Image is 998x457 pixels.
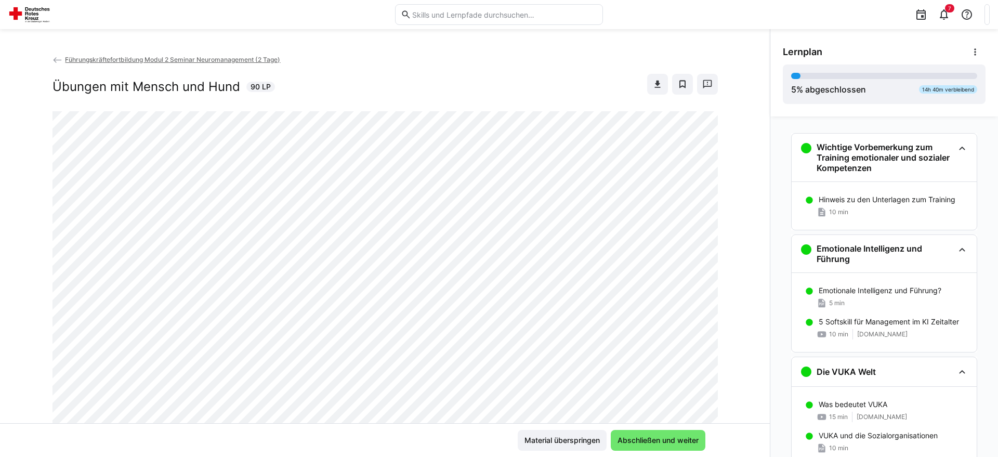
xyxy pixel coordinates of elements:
h3: Emotionale Intelligenz und Führung [817,243,954,264]
span: Lernplan [783,46,822,58]
p: VUKA und die Sozialorganisationen [819,430,938,441]
span: 5 min [829,299,845,307]
span: 90 LP [251,82,271,92]
span: 15 min [829,413,848,421]
h2: Übungen mit Mensch und Hund [52,79,240,95]
span: [DOMAIN_NAME] [857,330,908,338]
span: [DOMAIN_NAME] [857,413,907,421]
h3: Die VUKA Welt [817,367,876,377]
p: Emotionale Intelligenz und Führung? [819,285,941,296]
button: Material überspringen [518,430,607,451]
span: Führungskräftefortbildung Modul 2 Seminar Neuromanagement (2 Tage) [65,56,280,63]
input: Skills und Lernpfade durchsuchen… [411,10,597,19]
span: Abschließen und weiter [616,435,700,446]
p: 5 Softskill für Management im KI Zeitalter [819,317,959,327]
span: Material überspringen [523,435,601,446]
p: Was bedeutet VUKA [819,399,887,410]
div: 14h 40m verbleibend [919,85,977,94]
span: 10 min [829,208,848,216]
span: 10 min [829,444,848,452]
p: Hinweis zu den Unterlagen zum Training [819,194,955,205]
span: 5 [791,84,796,95]
span: 7 [948,5,951,11]
a: Führungskräftefortbildung Modul 2 Seminar Neuromanagement (2 Tage) [52,56,281,63]
button: Abschließen und weiter [611,430,705,451]
h3: Wichtige Vorbemerkung zum Training emotionaler und sozialer Kompetenzen [817,142,954,173]
span: 10 min [829,330,848,338]
div: % abgeschlossen [791,83,866,96]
